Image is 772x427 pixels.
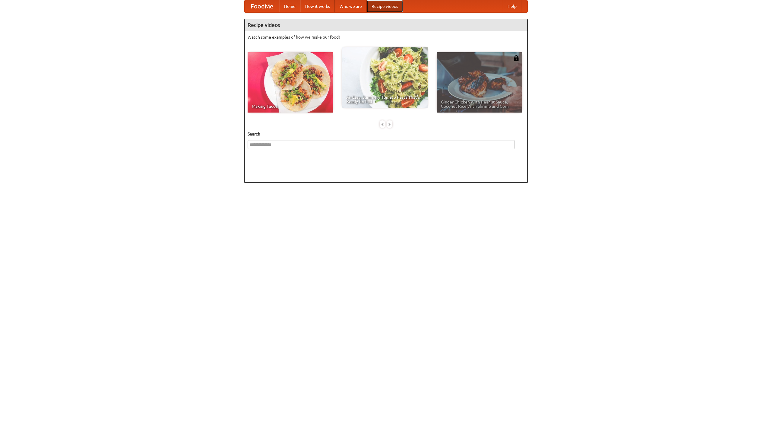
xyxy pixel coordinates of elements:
div: » [387,120,392,128]
span: Making Tacos [252,104,329,108]
a: Making Tacos [248,52,333,113]
h4: Recipe videos [245,19,527,31]
a: Recipe videos [367,0,403,12]
a: Who we are [335,0,367,12]
a: An Easy, Summery Tomato Pasta That's Ready for Fall [342,47,428,108]
h5: Search [248,131,524,137]
img: 483408.png [513,55,519,61]
a: How it works [300,0,335,12]
p: Watch some examples of how we make our food! [248,34,524,40]
a: Home [279,0,300,12]
div: « [380,120,385,128]
a: Help [503,0,521,12]
a: FoodMe [245,0,279,12]
span: An Easy, Summery Tomato Pasta That's Ready for Fall [346,95,423,104]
